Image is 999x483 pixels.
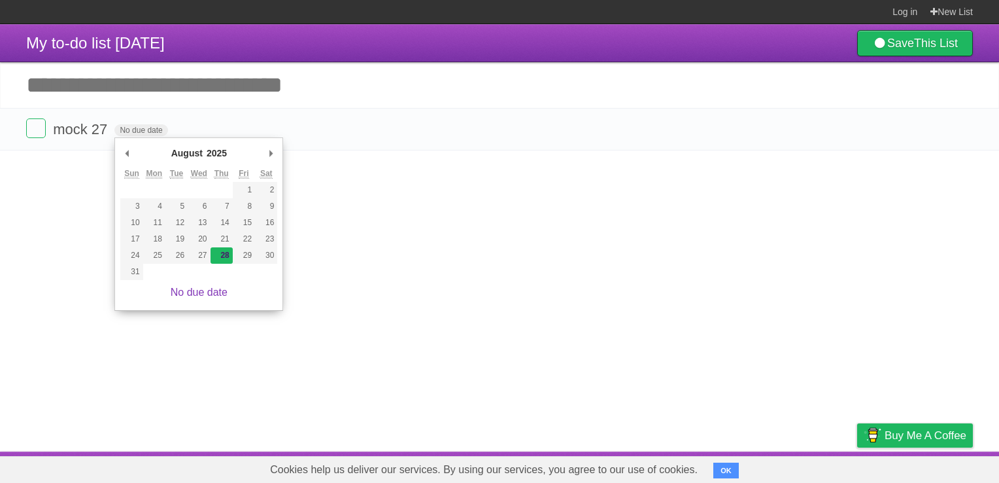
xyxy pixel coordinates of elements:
span: My to-do list [DATE] [26,34,165,52]
button: 14 [211,215,233,231]
button: 2 [255,182,277,198]
button: 23 [255,231,277,247]
button: 21 [211,231,233,247]
button: 29 [233,247,255,264]
button: 6 [188,198,210,215]
button: 25 [143,247,165,264]
button: 13 [188,215,210,231]
button: 18 [143,231,165,247]
button: 7 [211,198,233,215]
button: 12 [165,215,188,231]
a: Privacy [840,455,874,480]
div: 2025 [205,143,229,163]
abbr: Monday [146,169,162,179]
button: OK [713,463,739,478]
span: mock 27 [53,121,110,137]
button: 17 [120,231,143,247]
a: Buy me a coffee [857,423,973,448]
img: Buy me a coffee [864,424,881,446]
label: Done [26,118,46,138]
button: 26 [165,247,188,264]
button: 20 [188,231,210,247]
b: This List [914,37,958,50]
button: 3 [120,198,143,215]
abbr: Thursday [214,169,229,179]
button: Next Month [264,143,277,163]
abbr: Sunday [124,169,139,179]
button: Previous Month [120,143,133,163]
button: 30 [255,247,277,264]
span: Buy me a coffee [885,424,966,447]
button: 5 [165,198,188,215]
abbr: Friday [239,169,248,179]
div: August [169,143,205,163]
button: 24 [120,247,143,264]
a: Suggest a feature [890,455,973,480]
button: 16 [255,215,277,231]
button: 9 [255,198,277,215]
button: 22 [233,231,255,247]
abbr: Tuesday [170,169,183,179]
span: No due date [114,124,167,136]
a: SaveThis List [857,30,973,56]
button: 4 [143,198,165,215]
button: 27 [188,247,210,264]
button: 31 [120,264,143,280]
button: 19 [165,231,188,247]
a: No due date [171,287,228,298]
a: About [683,455,711,480]
button: 28 [211,247,233,264]
abbr: Wednesday [191,169,207,179]
button: 10 [120,215,143,231]
span: Cookies help us deliver our services. By using our services, you agree to our use of cookies. [257,457,711,483]
button: 11 [143,215,165,231]
abbr: Saturday [260,169,273,179]
button: 15 [233,215,255,231]
a: Terms [796,455,824,480]
button: 8 [233,198,255,215]
button: 1 [233,182,255,198]
a: Developers [726,455,779,480]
